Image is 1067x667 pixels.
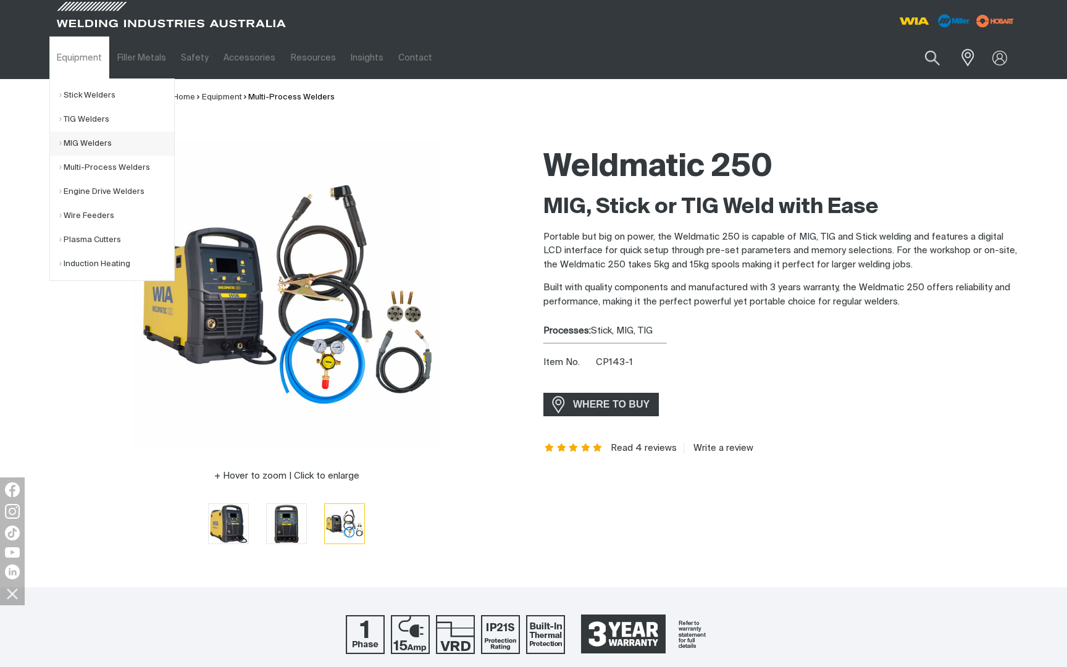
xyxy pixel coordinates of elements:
[209,504,248,543] img: Weldmatic 250
[208,503,249,544] button: Go to slide 1
[324,503,365,544] button: Go to slide 3
[5,504,20,519] img: Instagram
[684,443,753,454] a: Write a review
[5,526,20,540] img: TikTok
[2,583,23,604] img: hide socials
[59,132,174,156] a: MIG Welders
[543,393,659,416] a: WHERE TO BUY
[611,443,677,454] a: Read 4 reviews
[59,83,174,107] a: Stick Welders
[346,615,385,654] img: Single Phase
[543,324,1018,338] div: Stick, MIG, TIG
[325,504,364,543] img: Weldmatic 250
[248,93,335,101] a: Multi-Process Welders
[173,91,335,104] nav: Breadcrumb
[59,204,174,228] a: Wire Feeders
[216,36,283,79] a: Accessories
[526,615,565,654] img: Built In Thermal Protection
[49,36,776,79] nav: Main
[543,194,1018,309] div: Built with quality components and manufactured with 3 years warranty, the Weldmatic 250 offers re...
[49,78,175,281] ul: Equipment Submenu
[5,482,20,497] img: Facebook
[543,444,604,453] span: Rating: 5
[202,93,242,101] a: Equipment
[543,356,593,370] span: Item No.
[59,252,174,276] a: Induction Heating
[132,141,441,450] img: Weldmatic 250
[391,36,440,79] a: Contact
[543,326,591,335] strong: Processes:
[207,469,367,484] button: Hover to zoom | Click to enlarge
[109,36,173,79] a: Filler Metals
[911,43,953,72] button: Search products
[896,43,953,72] input: Product name or item number...
[173,93,195,101] a: Home
[343,36,391,79] a: Insights
[49,36,109,79] a: Equipment
[543,230,1018,272] p: Portable but big on power, the Weldmatic 250 is capable of MIG, TIG and Stick welding and feature...
[59,180,174,204] a: Engine Drive Welders
[571,609,722,660] a: 3 Year Warranty
[266,503,307,544] button: Go to slide 2
[283,36,343,79] a: Resources
[5,564,20,579] img: LinkedIn
[174,36,216,79] a: Safety
[543,148,1018,188] h1: Weldmatic 250
[481,615,520,654] img: IP21S Protection Rating
[59,228,174,252] a: Plasma Cutters
[436,615,475,654] img: Voltage Reduction Device
[543,194,1018,221] h2: MIG, Stick or TIG Weld with Ease
[267,504,306,543] img: Weldmatic 250
[973,12,1018,30] img: miller
[59,156,174,180] a: Multi-Process Welders
[596,358,633,367] span: CP143-1
[565,395,658,414] span: WHERE TO BUY
[59,107,174,132] a: TIG Welders
[5,547,20,558] img: YouTube
[391,615,430,654] img: 15 Amp Supply Plug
